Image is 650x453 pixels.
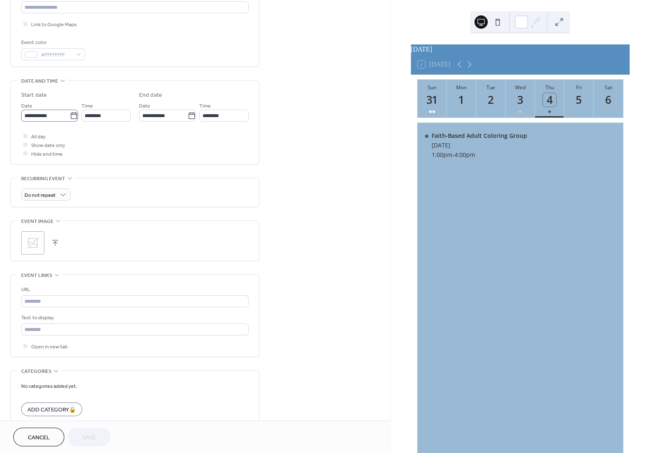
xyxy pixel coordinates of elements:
div: 6 [601,93,615,107]
div: 1 [455,93,469,107]
span: Date [21,102,32,110]
div: Tue [479,84,503,91]
span: Recurring event [21,174,65,183]
div: 3 [513,93,527,107]
span: Show date only [31,141,65,150]
span: Event links [21,271,52,280]
span: Date [139,102,150,110]
span: Open in new tab [31,343,68,351]
span: Time [81,102,93,110]
div: Start date [21,91,47,100]
span: 1:00pm [432,151,452,159]
div: 31 [425,93,439,107]
div: 2 [484,93,498,107]
span: Categories [21,367,51,376]
button: Sat6 [594,80,623,118]
button: Tue2 [476,80,506,118]
div: Sat [596,84,621,91]
div: Event color [21,38,83,47]
span: 4:00pm [455,151,475,159]
div: [DATE] [411,44,630,54]
div: Faith-Based Adult Coloring Group [432,132,527,140]
div: ; [21,231,44,255]
span: Do not repeat [24,191,56,200]
div: 5 [572,93,586,107]
span: No categories added yet. [21,382,77,391]
span: Link to Google Maps [31,20,77,29]
span: Cancel [28,433,50,442]
span: All day [31,132,46,141]
span: Date and time [21,77,58,86]
button: Sun31 [418,80,447,118]
button: Wed3 [506,80,535,118]
div: 4 [543,93,557,107]
div: End date [139,91,162,100]
div: Wed [508,84,533,91]
div: Text to display [21,313,247,322]
button: Mon1 [447,80,476,118]
div: [DATE] [432,141,527,149]
span: - [452,151,455,159]
div: URL [21,285,247,294]
span: Time [199,102,211,110]
button: Fri5 [564,80,594,118]
span: #FFFFFFFF [41,51,72,59]
div: Thu [538,84,562,91]
div: Fri [567,84,591,91]
span: Hide end time [31,150,63,159]
button: Cancel [13,428,64,446]
button: Thu4 [535,80,564,118]
div: Sun [420,84,445,91]
div: Mon [449,84,474,91]
span: Event image [21,217,54,226]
